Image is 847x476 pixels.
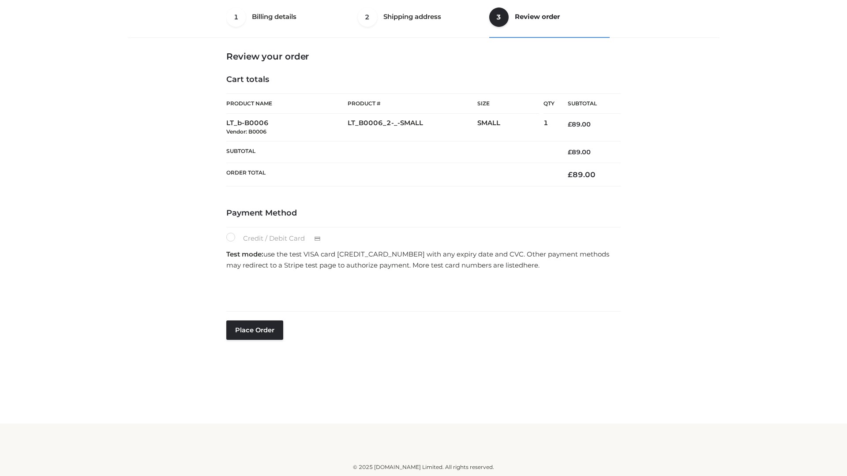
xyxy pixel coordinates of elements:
th: Product Name [226,93,348,114]
bdi: 89.00 [568,170,596,179]
div: © 2025 [DOMAIN_NAME] Limited. All rights reserved. [131,463,716,472]
bdi: 89.00 [568,120,591,128]
span: £ [568,170,573,179]
h4: Cart totals [226,75,621,85]
img: Credit / Debit Card [309,234,326,244]
iframe: Secure payment input frame [225,274,619,306]
bdi: 89.00 [568,148,591,156]
th: Qty [543,93,555,114]
label: Credit / Debit Card [226,233,330,244]
th: Subtotal [555,94,621,114]
h4: Payment Method [226,208,621,218]
span: £ [568,120,572,128]
th: Product # [348,93,477,114]
span: £ [568,148,572,156]
td: SMALL [477,114,543,141]
th: Subtotal [226,141,555,163]
small: Vendor: B0006 [226,128,266,135]
p: use the test VISA card [CREDIT_CARD_NUMBER] with any expiry date and CVC. Other payment methods m... [226,249,621,271]
th: Size [477,94,539,114]
strong: Test mode: [226,250,263,258]
td: LT_B0006_2-_-SMALL [348,114,477,141]
td: LT_b-B0006 [226,114,348,141]
h3: Review your order [226,51,621,62]
td: 1 [543,114,555,141]
th: Order Total [226,163,555,186]
a: here [523,261,538,269]
button: Place order [226,320,283,340]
